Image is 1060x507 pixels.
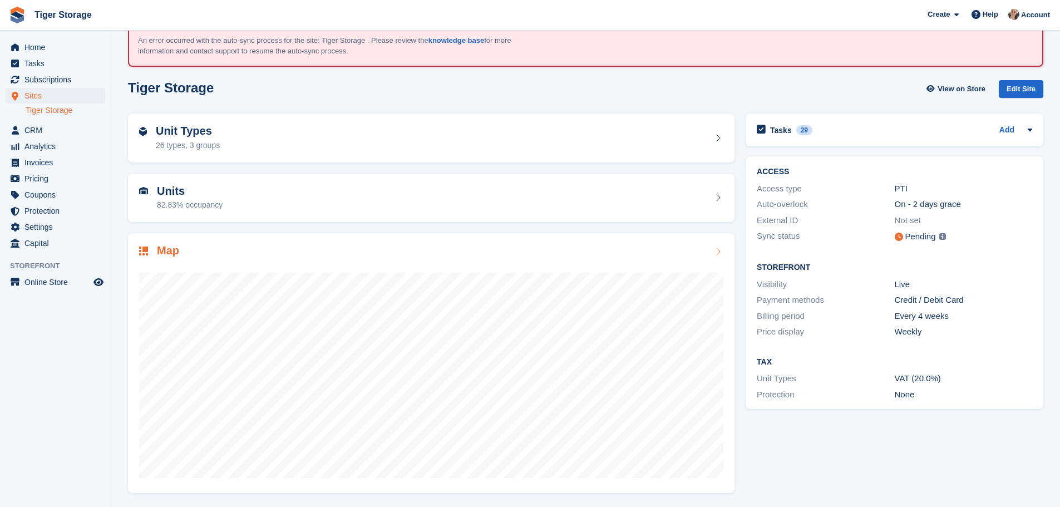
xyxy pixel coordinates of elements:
h2: Tasks [770,125,792,135]
div: Unit Types [757,372,894,385]
div: Auto-overlock [757,198,894,211]
div: Billing period [757,310,894,323]
div: 26 types, 3 groups [156,140,220,151]
span: Subscriptions [24,72,91,87]
span: Online Store [24,274,91,290]
a: menu [6,40,105,55]
a: View on Store [925,80,990,99]
img: icon-info-grey-7440780725fd019a000dd9b08b2336e03edf1995a4989e88bcd33f0948082b44.svg [939,233,946,240]
div: PTI [895,183,1032,195]
span: Protection [24,203,91,219]
span: CRM [24,122,91,138]
div: Access type [757,183,894,195]
a: menu [6,139,105,154]
p: An error occurred with the auto-sync process for the site: Tiger Storage . Please review the for ... [138,35,527,57]
a: Add [999,124,1014,137]
a: Tiger Storage [26,105,105,116]
a: Map [128,233,734,493]
a: menu [6,274,105,290]
div: Every 4 weeks [895,310,1032,323]
div: Edit Site [999,80,1043,99]
span: Home [24,40,91,55]
a: Preview store [92,275,105,289]
a: menu [6,203,105,219]
img: map-icn-33ee37083ee616e46c38cad1a60f524a97daa1e2b2c8c0bc3eb3415660979fc1.svg [139,247,148,255]
a: menu [6,219,105,235]
a: menu [6,56,105,71]
h2: Tax [757,358,1032,367]
span: Help [983,9,998,20]
h2: Storefront [757,263,1032,272]
div: Not set [895,214,1032,227]
div: Protection [757,388,894,401]
a: menu [6,122,105,138]
img: Becky Martin [1008,9,1019,20]
img: unit-icn-7be61d7bf1b0ce9d3e12c5938cc71ed9869f7b940bace4675aadf7bd6d80202e.svg [139,187,148,195]
a: knowledge base [428,36,484,45]
h2: Units [157,185,223,198]
span: Pricing [24,171,91,186]
span: Coupons [24,187,91,203]
h2: ACCESS [757,168,1032,176]
a: menu [6,155,105,170]
div: Visibility [757,278,894,291]
span: Sites [24,88,91,104]
span: Tasks [24,56,91,71]
div: 82.83% occupancy [157,199,223,211]
img: stora-icon-8386f47178a22dfd0bd8f6a31ec36ba5ce8667c1dd55bd0f319d3a0aa187defe.svg [9,7,26,23]
div: External ID [757,214,894,227]
div: Live [895,278,1032,291]
div: VAT (20.0%) [895,372,1032,385]
a: Tiger Storage [30,6,96,24]
div: On - 2 days grace [895,198,1032,211]
a: menu [6,171,105,186]
div: None [895,388,1032,401]
span: Account [1021,9,1050,21]
div: Credit / Debit Card [895,294,1032,307]
div: Weekly [895,326,1032,338]
div: 29 [796,125,812,135]
span: View on Store [938,83,985,95]
span: Storefront [10,260,111,272]
a: Edit Site [999,80,1043,103]
span: Create [928,9,950,20]
a: menu [6,235,105,251]
a: Units 82.83% occupancy [128,174,734,223]
div: Price display [757,326,894,338]
span: Settings [24,219,91,235]
h2: Tiger Storage [128,80,214,95]
a: menu [6,187,105,203]
h2: Map [157,244,179,257]
img: unit-type-icn-2b2737a686de81e16bb02015468b77c625bbabd49415b5ef34ead5e3b44a266d.svg [139,127,147,136]
div: Sync status [757,230,894,244]
span: Analytics [24,139,91,154]
div: Payment methods [757,294,894,307]
span: Invoices [24,155,91,170]
div: Pending [905,230,936,243]
a: menu [6,72,105,87]
span: Capital [24,235,91,251]
a: menu [6,88,105,104]
a: Unit Types 26 types, 3 groups [128,114,734,163]
h2: Unit Types [156,125,220,137]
